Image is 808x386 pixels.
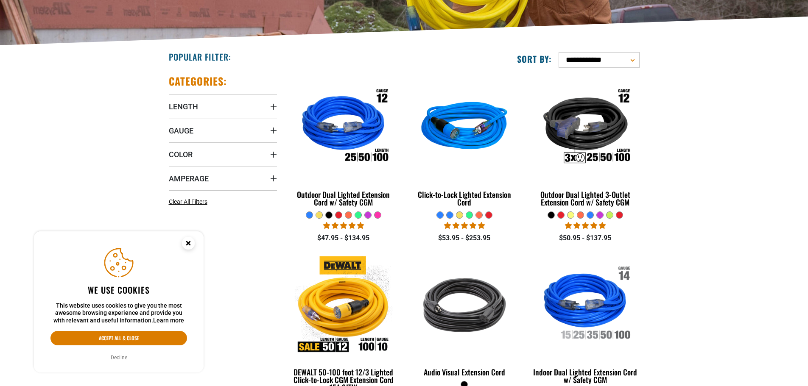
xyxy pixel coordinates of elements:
[50,302,187,325] p: This website uses cookies to give you the most awesome browsing experience and provide you with r...
[531,191,639,206] div: Outdoor Dual Lighted 3-Outlet Extension Cord w/ Safety CGM
[50,331,187,345] button: Accept all & close
[34,231,204,373] aside: Cookie Consent
[410,75,518,211] a: blue Click-to-Lock Lighted Extension Cord
[169,102,198,111] span: Length
[410,368,518,376] div: Audio Visual Extension Cord
[169,174,209,183] span: Amperage
[531,75,639,211] a: Outdoor Dual Lighted 3-Outlet Extension Cord w/ Safety CGM Outdoor Dual Lighted 3-Outlet Extensio...
[290,233,398,243] div: $47.95 - $134.95
[411,79,518,176] img: blue
[411,256,518,353] img: black
[169,119,277,142] summary: Gauge
[50,284,187,295] h2: We use cookies
[169,51,231,62] h2: Popular Filter:
[169,197,211,206] a: Clear All Filters
[169,94,277,118] summary: Length
[290,256,397,353] img: DEWALT 50-100 foot 12/3 Lighted Click-to-Lock CGM Extension Cord 15A SJTW
[565,222,606,230] span: 4.80 stars
[410,233,518,243] div: $53.95 - $253.95
[169,75,227,88] h2: Categories:
[169,150,193,159] span: Color
[323,222,364,230] span: 4.81 stars
[169,198,207,205] span: Clear All Filters
[532,256,639,353] img: Indoor Dual Lighted Extension Cord w/ Safety CGM
[410,252,518,381] a: black Audio Visual Extension Cord
[169,142,277,166] summary: Color
[532,79,639,176] img: Outdoor Dual Lighted 3-Outlet Extension Cord w/ Safety CGM
[290,191,398,206] div: Outdoor Dual Lighted Extension Cord w/ Safety CGM
[290,75,398,211] a: Outdoor Dual Lighted Extension Cord w/ Safety CGM Outdoor Dual Lighted Extension Cord w/ Safety CGM
[153,317,184,324] a: Learn more
[290,79,397,176] img: Outdoor Dual Lighted Extension Cord w/ Safety CGM
[531,233,639,243] div: $50.95 - $137.95
[410,191,518,206] div: Click-to-Lock Lighted Extension Cord
[517,53,552,64] label: Sort by:
[169,126,193,136] span: Gauge
[108,353,130,362] button: Decline
[169,167,277,190] summary: Amperage
[531,368,639,383] div: Indoor Dual Lighted Extension Cord w/ Safety CGM
[444,222,485,230] span: 4.87 stars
